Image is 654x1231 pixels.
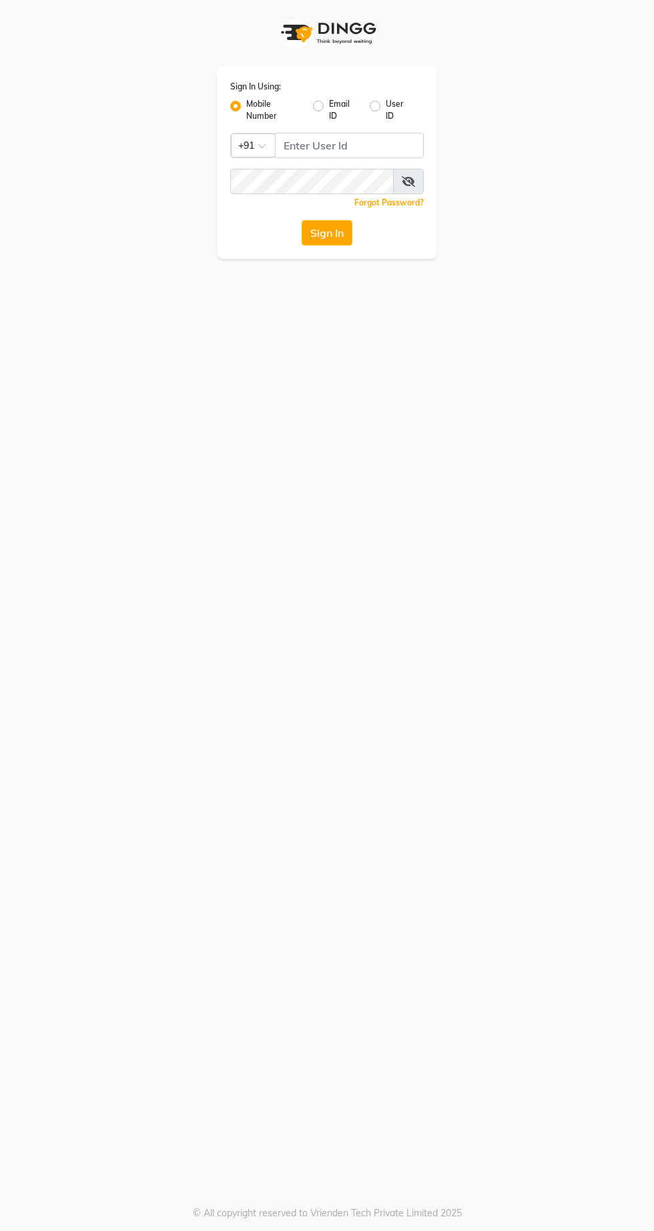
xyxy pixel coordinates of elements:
label: Sign In Using: [230,81,281,93]
img: logo1.svg [274,13,380,53]
label: User ID [386,98,413,122]
input: Username [275,133,424,158]
button: Sign In [302,220,352,246]
a: Forgot Password? [354,197,424,208]
input: Username [230,169,394,194]
label: Mobile Number [246,98,302,122]
label: Email ID [329,98,359,122]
